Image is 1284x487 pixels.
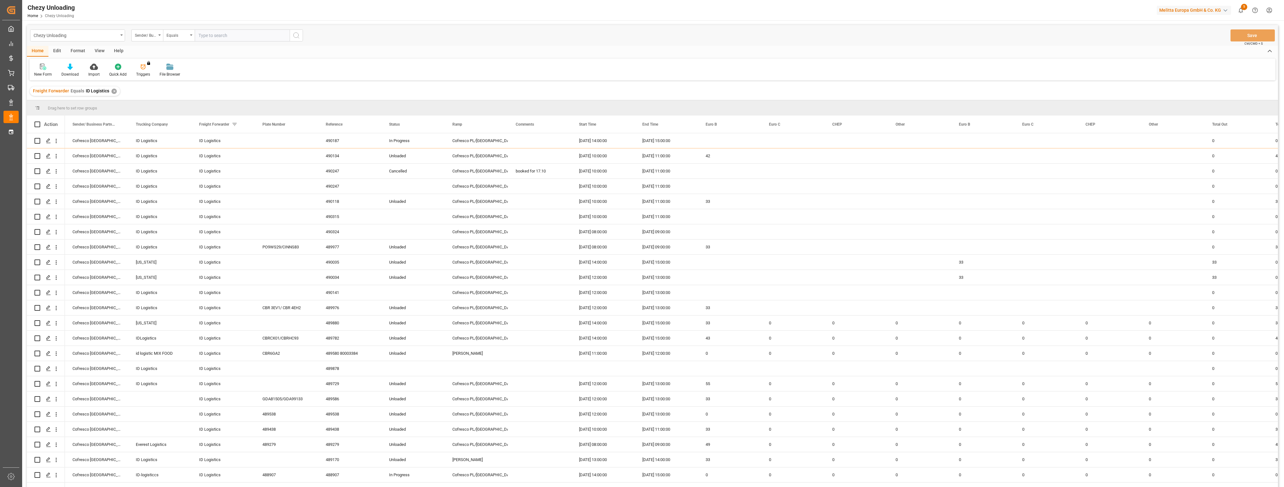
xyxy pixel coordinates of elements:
[761,376,825,391] div: 0
[128,300,192,315] div: ID Logistics
[27,361,65,376] div: Press SPACE to select this row.
[825,452,888,467] div: 0
[27,148,65,164] div: Press SPACE to select this row.
[571,164,635,178] div: [DATE] 10:00:00
[128,164,192,178] div: ID Logistics
[761,452,825,467] div: 0
[1078,422,1141,437] div: 0
[28,14,38,18] a: Home
[1205,240,1268,254] div: 0
[255,391,318,406] div: GDA81505/GDA99133
[1157,6,1231,15] div: Melitta Europa GmbH & Co. KG
[1015,437,1078,452] div: 0
[571,209,635,224] div: [DATE] 10:00:00
[65,270,128,285] div: Cofresco [GEOGRAPHIC_DATA]
[951,255,1015,270] div: 33
[571,179,635,194] div: [DATE] 10:00:00
[128,331,192,346] div: IDLogistics
[27,315,65,331] div: Press SPACE to select this row.
[635,209,698,224] div: [DATE] 11:00:00
[888,331,951,346] div: 0
[1141,437,1205,452] div: 0
[255,300,318,315] div: CBR 3EV1/ CBR 4EH2
[635,285,698,300] div: [DATE] 13:00:00
[128,148,192,163] div: ID Logistics
[1078,437,1141,452] div: 0
[65,224,128,239] div: Cofresco [GEOGRAPHIC_DATA]
[698,467,761,482] div: 0
[318,194,381,209] div: 490118
[195,29,290,41] input: Type to search
[27,407,65,422] div: Press SPACE to select this row.
[128,376,192,391] div: ID Logistics
[635,376,698,391] div: [DATE] 13:00:00
[571,331,635,346] div: [DATE] 14:00:00
[1205,376,1268,391] div: 0
[318,240,381,254] div: 489977
[635,391,698,406] div: [DATE] 13:00:00
[128,452,192,467] div: ID Logistics
[571,285,635,300] div: [DATE] 12:00:00
[66,46,90,57] div: Format
[27,452,65,467] div: Press SPACE to select this row.
[109,72,127,77] div: Quick Add
[1141,452,1205,467] div: 0
[1141,315,1205,330] div: 0
[698,407,761,421] div: 0
[255,346,318,361] div: CBR6GA2
[65,331,128,346] div: Cofresco [GEOGRAPHIC_DATA]
[318,452,381,467] div: 489170
[65,315,128,330] div: Cofresco [GEOGRAPHIC_DATA]
[1078,331,1141,346] div: 0
[318,315,381,330] div: 489880
[28,3,75,12] div: Chezy Unloading
[825,376,888,391] div: 0
[1015,346,1078,361] div: 0
[65,300,128,315] div: Cofresco [GEOGRAPHIC_DATA]
[635,133,698,148] div: [DATE] 15:00:00
[1205,467,1268,482] div: 0
[128,240,192,254] div: ID Logistics
[571,452,635,467] div: [DATE] 13:00:00
[1078,407,1141,421] div: 0
[571,467,635,482] div: [DATE] 14:00:00
[318,467,381,482] div: 488907
[65,164,128,178] div: Cofresco [GEOGRAPHIC_DATA]
[27,437,65,452] div: Press SPACE to select this row.
[255,240,318,254] div: PO9WS29/CINNS83
[255,467,318,482] div: 488907
[65,179,128,194] div: Cofresco [GEOGRAPHIC_DATA]
[761,331,825,346] div: 0
[27,46,48,57] div: Home
[1205,179,1268,194] div: 0
[825,437,888,452] div: 0
[1205,300,1268,315] div: 0
[825,422,888,437] div: 0
[761,467,825,482] div: 0
[1234,3,1248,17] button: show 5 new notifications
[1015,376,1078,391] div: 0
[1205,224,1268,239] div: 0
[888,391,951,406] div: 0
[571,270,635,285] div: [DATE] 12:00:00
[761,346,825,361] div: 0
[27,255,65,270] div: Press SPACE to select this row.
[825,391,888,406] div: 0
[318,331,381,346] div: 489782
[1078,391,1141,406] div: 0
[1205,452,1268,467] div: 0
[65,285,128,300] div: Cofresco [GEOGRAPHIC_DATA]
[635,315,698,330] div: [DATE] 15:00:00
[318,391,381,406] div: 489586
[951,346,1015,361] div: 0
[635,270,698,285] div: [DATE] 13:00:00
[951,391,1015,406] div: 0
[698,346,761,361] div: 0
[65,133,128,148] div: Cofresco [GEOGRAPHIC_DATA]
[90,46,109,57] div: View
[65,452,128,467] div: Cofresco [GEOGRAPHIC_DATA]
[951,315,1015,330] div: 0
[571,376,635,391] div: [DATE] 12:00:00
[1141,422,1205,437] div: 0
[635,452,698,467] div: [DATE] 14:00:00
